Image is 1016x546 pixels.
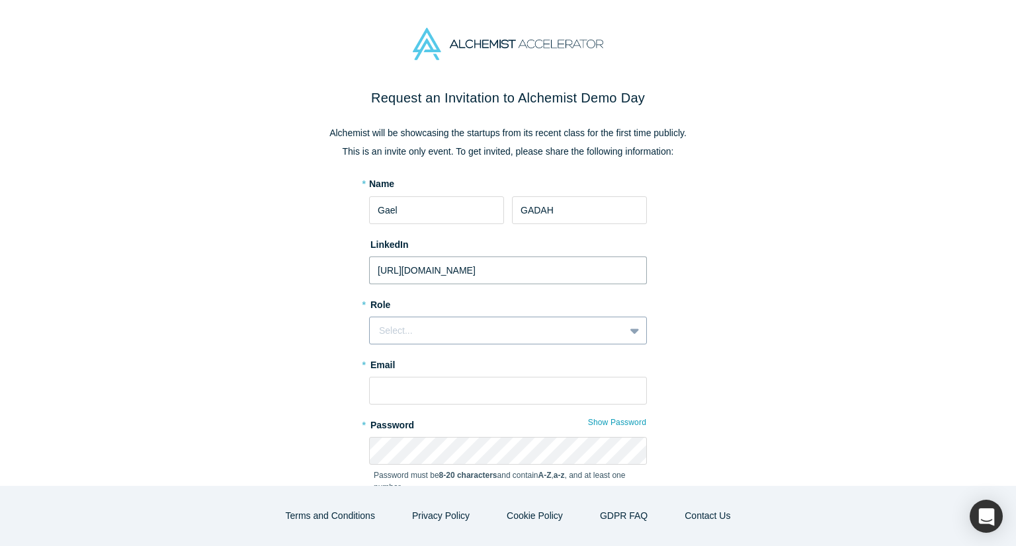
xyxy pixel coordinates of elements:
label: Role [369,293,647,312]
p: This is an invite only event. To get invited, please share the following information: [230,145,786,159]
label: Password [369,414,647,432]
label: LinkedIn [369,233,409,252]
p: Password must be and contain , , and at least one number. [374,469,642,493]
button: Show Password [587,414,647,431]
button: Cookie Policy [493,504,577,527]
strong: 8-20 characters [439,471,497,480]
input: First Name [369,196,504,224]
label: Name [369,177,394,191]
button: Terms and Conditions [272,504,389,527]
button: Contact Us [671,504,744,527]
button: Privacy Policy [398,504,484,527]
div: Select... [379,324,615,338]
p: Alchemist will be showcasing the startups from its recent class for the first time publicly. [230,126,786,140]
a: GDPR FAQ [586,504,661,527]
strong: A-Z [538,471,552,480]
label: Email [369,354,647,372]
strong: a-z [554,471,565,480]
h2: Request an Invitation to Alchemist Demo Day [230,88,786,108]
input: Last Name [512,196,647,224]
img: Alchemist Accelerator Logo [413,28,603,60]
